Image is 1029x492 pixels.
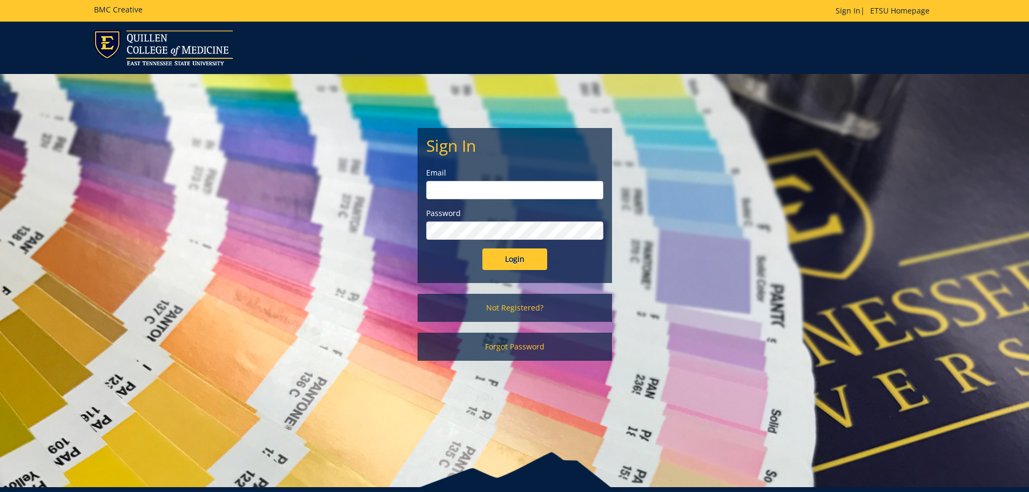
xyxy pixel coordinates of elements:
h2: Sign In [426,137,603,154]
h5: BMC Creative [94,5,143,14]
a: Sign In [836,5,860,16]
input: Login [482,248,547,270]
label: Password [426,208,603,219]
p: | [836,5,935,16]
label: Email [426,167,603,178]
a: Forgot Password [418,333,612,361]
a: Not Registered? [418,294,612,322]
img: ETSU logo [94,30,233,65]
a: ETSU Homepage [865,5,935,16]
